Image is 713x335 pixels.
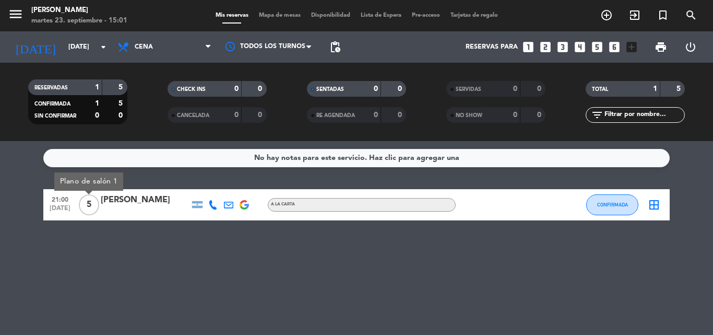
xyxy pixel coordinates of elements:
[407,13,445,18] span: Pre-acceso
[398,111,404,119] strong: 0
[34,85,68,90] span: RESERVADAS
[79,194,99,215] span: 5
[513,111,517,119] strong: 0
[445,13,503,18] span: Tarjetas de regalo
[676,85,683,93] strong: 5
[31,5,127,16] div: [PERSON_NAME]
[657,9,669,21] i: turned_in_not
[306,13,355,18] span: Disponibilidad
[628,9,641,21] i: exit_to_app
[648,199,660,211] i: border_all
[177,113,209,118] span: CANCELADA
[210,13,254,18] span: Mis reservas
[603,109,684,121] input: Filtrar por nombre...
[54,172,123,191] div: Plano de salón 1
[675,31,705,63] div: LOG OUT
[466,43,518,51] span: Reservas para
[271,202,295,206] span: A LA CARTA
[234,111,239,119] strong: 0
[254,152,459,164] div: No hay notas para este servicio. Haz clic para agregar una
[653,85,657,93] strong: 1
[374,111,378,119] strong: 0
[135,43,153,51] span: Cena
[398,85,404,93] strong: 0
[597,202,628,207] span: CONFIRMADA
[177,87,206,92] span: CHECK INS
[240,200,249,210] img: google-logo.png
[47,205,73,217] span: [DATE]
[600,9,613,21] i: add_circle_outline
[47,193,73,205] span: 21:00
[95,100,99,107] strong: 1
[118,84,125,91] strong: 5
[374,85,378,93] strong: 0
[258,111,264,119] strong: 0
[590,40,604,54] i: looks_5
[456,87,481,92] span: SERVIDAS
[684,41,697,53] i: power_settings_new
[8,36,63,59] i: [DATE]
[95,84,99,91] strong: 1
[573,40,587,54] i: looks_4
[97,41,110,53] i: arrow_drop_down
[513,85,517,93] strong: 0
[591,109,603,121] i: filter_list
[316,87,344,92] span: SENTADAS
[254,13,306,18] span: Mapa de mesas
[8,6,23,26] button: menu
[258,85,264,93] strong: 0
[234,85,239,93] strong: 0
[355,13,407,18] span: Lista de Espera
[456,113,482,118] span: NO SHOW
[118,100,125,107] strong: 5
[592,87,608,92] span: TOTAL
[34,113,76,119] span: SIN CONFIRMAR
[537,85,543,93] strong: 0
[95,112,99,119] strong: 0
[655,41,667,53] span: print
[608,40,621,54] i: looks_6
[31,16,127,26] div: martes 23. septiembre - 15:01
[521,40,535,54] i: looks_one
[586,194,638,215] button: CONFIRMADA
[329,41,341,53] span: pending_actions
[118,112,125,119] strong: 0
[316,113,355,118] span: RE AGENDADA
[625,40,638,54] i: add_box
[685,9,697,21] i: search
[8,6,23,22] i: menu
[539,40,552,54] i: looks_two
[34,101,70,107] span: CONFIRMADA
[101,193,189,207] div: [PERSON_NAME]
[556,40,569,54] i: looks_3
[537,111,543,119] strong: 0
